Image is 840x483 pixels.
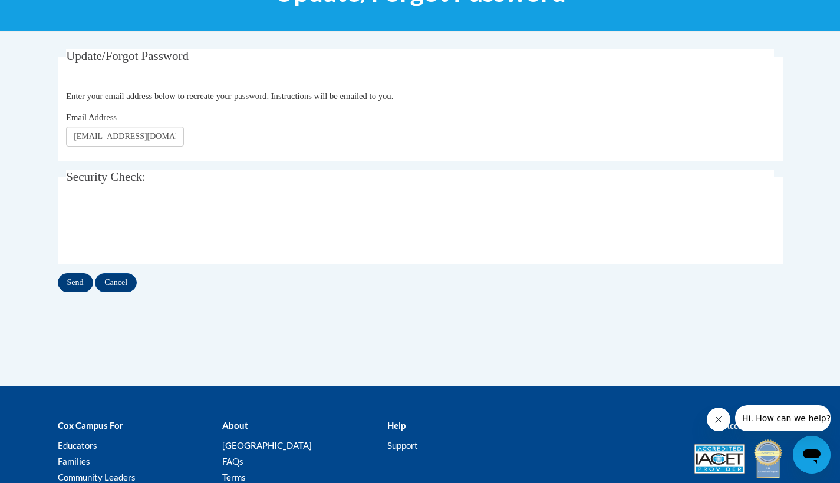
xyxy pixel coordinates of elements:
iframe: Message from company [735,405,831,431]
b: Cox Campus For [58,420,123,431]
a: Families [58,456,90,467]
b: About [222,420,248,431]
a: Support [387,440,418,451]
input: Send [58,273,93,292]
iframe: Close message [707,408,730,431]
span: Update/Forgot Password [66,49,189,63]
iframe: Button to launch messaging window [793,436,831,474]
img: IDA® Accredited [753,438,783,479]
span: Email Address [66,113,117,122]
a: Community Leaders [58,472,136,482]
a: FAQs [222,456,243,467]
input: Cancel [95,273,137,292]
img: Accredited IACET® Provider [694,444,745,474]
span: Security Check: [66,170,146,184]
b: Help [387,420,406,431]
a: Educators [58,440,97,451]
span: Enter your email address below to recreate your password. Instructions will be emailed to you. [66,91,393,101]
iframe: reCAPTCHA [66,204,245,250]
input: Email [66,127,184,147]
a: Terms [222,472,246,482]
a: [GEOGRAPHIC_DATA] [222,440,312,451]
